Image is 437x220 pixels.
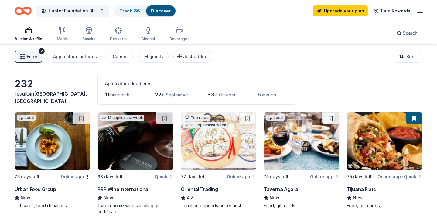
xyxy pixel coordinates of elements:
[264,203,339,209] div: Food, gift cards
[255,91,261,98] span: 16
[15,91,87,104] span: in
[392,27,422,39] button: Search
[15,78,90,90] div: 232
[370,5,414,16] a: Earn Rewards
[15,37,42,41] div: Auction & raffle
[15,90,90,105] div: results
[187,194,194,201] span: 4.8
[110,24,127,44] button: Desserts
[313,5,368,16] a: Upgrade your plan
[347,186,376,193] div: Tijuana Flats
[15,203,90,209] div: Gift cards, food donations
[347,112,422,170] img: Image for Tijuana Flats
[261,92,279,97] span: later on...
[15,173,39,180] div: 75 days left
[104,194,113,201] span: New
[347,173,372,180] div: 75 days left
[227,173,256,180] div: Online app
[39,48,45,54] div: 2
[403,30,418,37] span: Search
[264,112,339,170] img: Image for Taverna Agora
[109,92,129,97] span: this month
[17,115,36,121] div: Local
[155,173,173,180] div: Quick
[49,7,97,15] span: Hunter Foundation Blue and Gold Ball
[270,194,279,201] span: New
[181,112,256,209] a: Image for Oriental TradingTop rated19 applieslast week77 days leftOnline appOriental Trading4.8Do...
[264,112,339,209] a: Image for Taverna AgoraLocal75 days leftOnline appTaverna AgoraNewFood, gift cards
[183,115,210,121] div: Top rated
[406,53,415,60] span: Sort
[97,203,173,215] div: Two in-home wine sampling gift certificates
[155,91,161,98] span: 22
[57,37,68,41] div: Meals
[105,80,288,87] div: Application deadlines
[151,8,171,13] a: Discover
[97,112,173,215] a: Image for PRP Wine International12 applieslast week98 days leftQuickPRP Wine InternationalNewTwo ...
[97,173,123,180] div: 98 days left
[394,51,420,63] button: Sort
[21,194,30,201] span: New
[181,112,256,170] img: Image for Oriental Trading
[141,37,155,41] div: Alcohol
[114,5,176,17] button: Track· 86Discover
[347,203,422,209] div: Food, gift card(s)
[82,24,95,44] button: Snacks
[53,53,97,60] div: Application methods
[97,186,149,193] div: PRP Wine International
[205,91,214,98] span: 183
[15,4,32,18] a: Home
[169,37,189,41] div: Beverages
[173,51,212,63] button: Just added
[181,186,218,193] div: Oriental Trading
[15,112,90,170] img: Image for Urban Food Group
[107,51,134,63] button: Causes
[264,173,288,180] div: 75 days left
[98,112,173,170] img: Image for PRP Wine International
[214,92,236,97] span: in October
[141,24,155,44] button: Alcohol
[47,51,102,63] button: Application methods
[138,51,169,63] button: Eligibility
[169,24,189,44] button: Beverages
[110,37,127,41] div: Desserts
[15,91,87,104] span: [GEOGRAPHIC_DATA], [GEOGRAPHIC_DATA]
[181,173,206,180] div: 77 days left
[161,92,188,97] span: in September
[310,173,340,180] div: Online app
[82,37,95,41] div: Snacks
[402,174,403,179] span: •
[120,8,140,13] a: Track· 86
[264,186,298,193] div: Taverna Agora
[61,173,90,180] div: Online app
[347,112,422,209] a: Image for Tijuana Flats75 days leftOnline app•QuickTijuana FlatsNewFood, gift card(s)
[57,24,68,44] button: Meals
[266,115,285,121] div: Local
[183,122,227,128] div: 19 applies last week
[183,54,207,59] span: Just added
[15,112,90,209] a: Image for Urban Food GroupLocal75 days leftOnline appUrban Food GroupNewGift cards, food donations
[36,5,109,17] button: Hunter Foundation Blue and Gold Ball
[15,24,42,44] button: Auction & raffle
[15,51,42,63] button: Filter2
[145,53,164,60] div: Eligibility
[100,115,144,121] div: 12 applies last week
[377,173,422,180] div: Online app Quick
[113,53,129,60] div: Causes
[27,53,37,60] span: Filter
[353,194,363,201] span: New
[105,91,109,98] span: 11
[15,186,56,193] div: Urban Food Group
[181,203,256,209] div: Donation depends on request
